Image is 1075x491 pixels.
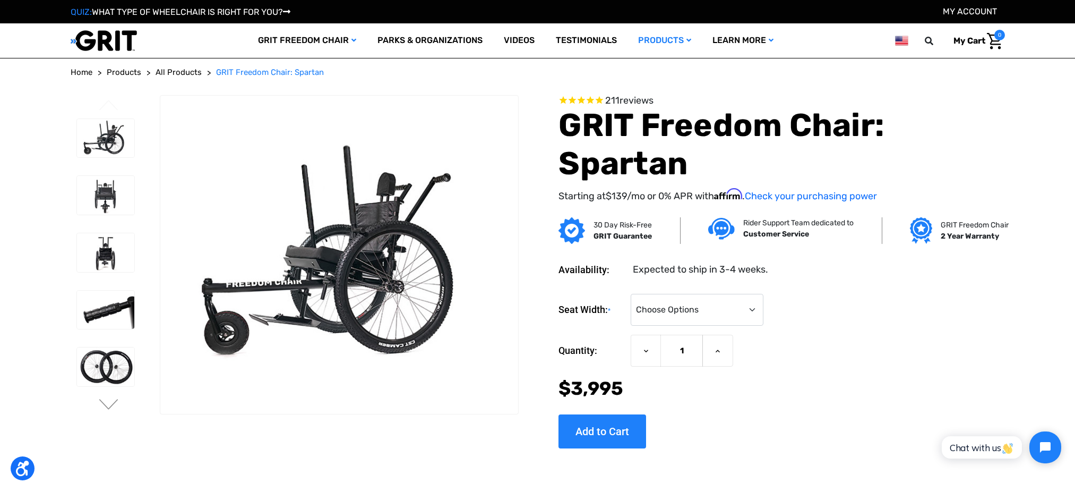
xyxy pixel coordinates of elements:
[941,232,999,241] strong: 2 Year Warranty
[930,30,945,52] input: Search
[714,188,742,200] span: Affirm
[77,291,135,329] img: GRIT Freedom Chair: Spartan
[745,190,877,202] a: Check your purchasing power - Learn more about Affirm Financing (opens in modal)
[994,30,1005,40] span: 0
[558,414,646,448] input: Add to Cart
[71,66,92,79] a: Home
[216,66,324,79] a: GRIT Freedom Chair: Spartan
[107,66,141,79] a: Products
[930,422,1070,472] iframe: Tidio Chat
[71,30,137,52] img: GRIT All-Terrain Wheelchair and Mobility Equipment
[98,399,120,412] button: Go to slide 2 of 4
[910,217,932,244] img: Grit freedom
[702,23,784,58] a: Learn More
[247,23,367,58] a: GRIT Freedom Chair
[941,219,1009,231] p: GRIT Freedom Chair
[558,377,623,400] span: $3,995
[77,176,135,215] img: GRIT Freedom Chair: Spartan
[594,219,652,231] p: 30 Day Risk-Free
[708,218,735,240] img: Customer service
[71,7,92,17] span: QUIZ:
[98,100,120,113] button: Go to slide 4 of 4
[605,95,653,106] span: 211 reviews
[71,7,290,17] a: QUIZ:WHAT TYPE OF WHEELCHAIR IS RIGHT FOR YOU?
[77,119,135,158] img: GRIT Freedom Chair: Spartan
[627,23,702,58] a: Products
[545,23,627,58] a: Testimonials
[71,66,1005,79] nav: Breadcrumb
[945,30,1005,52] a: Cart with 0 items
[156,66,202,79] a: All Products
[107,67,141,77] span: Products
[558,263,625,277] dt: Availability:
[156,67,202,77] span: All Products
[633,263,768,277] dd: Expected to ship in 3-4 weeks.
[743,217,854,228] p: Rider Support Team dedicated to
[594,232,652,241] strong: GRIT Guarantee
[743,230,809,239] strong: Customer Service
[558,188,1004,204] p: Starting at /mo or 0% APR with .
[620,95,653,106] span: reviews
[367,23,493,58] a: Parks & Organizations
[987,33,1002,49] img: Cart
[953,36,985,46] span: My Cart
[558,335,625,367] label: Quantity:
[71,67,92,77] span: Home
[493,23,545,58] a: Videos
[558,294,625,326] label: Seat Width:
[77,348,135,386] img: GRIT Freedom Chair: Spartan
[558,217,585,244] img: GRIT Guarantee
[895,34,908,47] img: us.png
[160,136,518,374] img: GRIT Freedom Chair: Spartan
[216,67,324,77] span: GRIT Freedom Chair: Spartan
[558,106,1004,183] h1: GRIT Freedom Chair: Spartan
[606,190,627,202] span: $139
[77,233,135,272] img: GRIT Freedom Chair: Spartan
[558,95,1004,107] span: Rated 4.6 out of 5 stars 211 reviews
[943,6,997,16] a: Account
